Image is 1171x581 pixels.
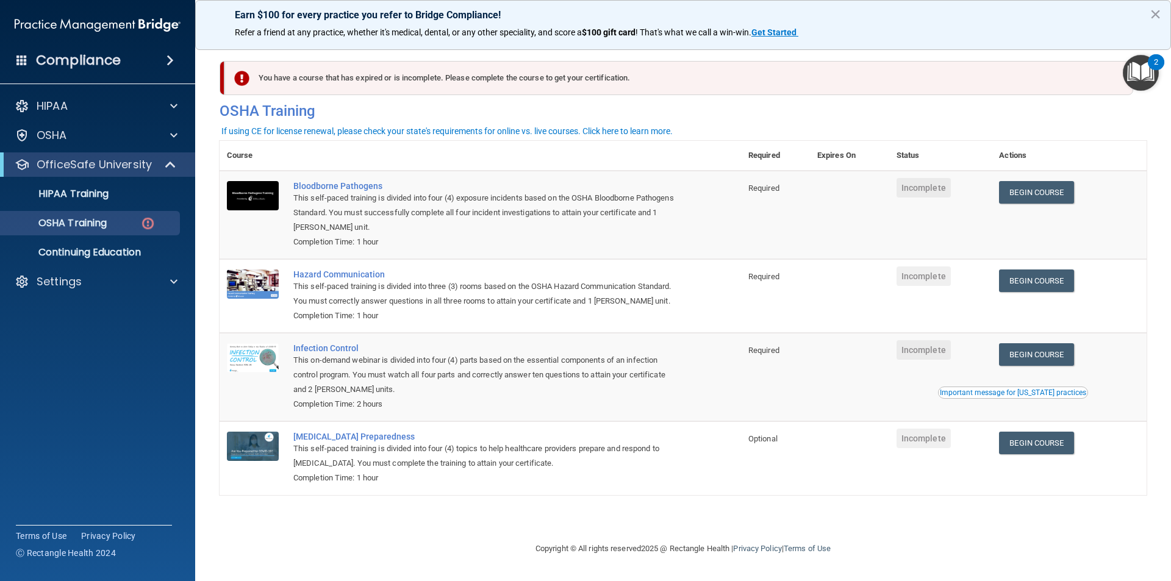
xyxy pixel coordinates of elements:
[234,71,249,86] img: exclamation-circle-solid-danger.72ef9ffc.png
[889,141,992,171] th: Status
[784,544,831,553] a: Terms of Use
[220,125,675,137] button: If using CE for license renewal, please check your state's requirements for online vs. live cours...
[1123,55,1159,91] button: Open Resource Center, 2 new notifications
[81,530,136,542] a: Privacy Policy
[293,471,680,485] div: Completion Time: 1 hour
[15,13,181,37] img: PMB logo
[293,191,680,235] div: This self-paced training is divided into four (4) exposure incidents based on the OSHA Bloodborne...
[15,128,177,143] a: OSHA
[293,353,680,397] div: This on-demand webinar is divided into four (4) parts based on the essential components of an inf...
[897,178,951,198] span: Incomplete
[636,27,751,37] span: ! That's what we call a win-win.
[140,216,156,231] img: danger-circle.6113f641.png
[293,441,680,471] div: This self-paced training is divided into four (4) topics to help healthcare providers prepare and...
[220,102,1147,119] h4: OSHA Training
[940,389,1086,396] div: Important message for [US_STATE] practices
[999,269,1073,292] a: Begin Course
[36,52,121,69] h4: Compliance
[224,61,1133,95] div: You have a course that has expired or is incomplete. Please complete the course to get your certi...
[751,27,797,37] strong: Get Started
[460,529,906,568] div: Copyright © All rights reserved 2025 @ Rectangle Health | |
[16,530,66,542] a: Terms of Use
[999,343,1073,366] a: Begin Course
[1154,62,1158,78] div: 2
[897,340,951,360] span: Incomplete
[992,141,1147,171] th: Actions
[15,157,177,172] a: OfficeSafe University
[748,434,778,443] span: Optional
[1150,4,1161,24] button: Close
[293,235,680,249] div: Completion Time: 1 hour
[293,269,680,279] a: Hazard Communication
[15,274,177,289] a: Settings
[751,27,798,37] a: Get Started
[235,9,1131,21] p: Earn $100 for every practice you refer to Bridge Compliance!
[748,346,779,355] span: Required
[37,157,152,172] p: OfficeSafe University
[733,544,781,553] a: Privacy Policy
[235,27,582,37] span: Refer a friend at any practice, whether it's medical, dental, or any other speciality, and score a
[37,274,82,289] p: Settings
[293,181,680,191] a: Bloodborne Pathogens
[938,387,1088,399] button: Read this if you are a dental practitioner in the state of CA
[293,343,680,353] a: Infection Control
[999,432,1073,454] a: Begin Course
[293,279,680,308] div: This self-paced training is divided into three (3) rooms based on the OSHA Hazard Communication S...
[293,432,680,441] a: [MEDICAL_DATA] Preparedness
[897,266,951,286] span: Incomplete
[741,141,810,171] th: Required
[748,184,779,193] span: Required
[15,99,177,113] a: HIPAA
[8,188,109,200] p: HIPAA Training
[293,308,680,323] div: Completion Time: 1 hour
[220,141,286,171] th: Course
[8,217,107,229] p: OSHA Training
[16,547,116,559] span: Ⓒ Rectangle Health 2024
[999,181,1073,204] a: Begin Course
[748,272,779,281] span: Required
[37,99,68,113] p: HIPAA
[582,27,636,37] strong: $100 gift card
[8,246,174,258] p: Continuing Education
[37,128,67,143] p: OSHA
[897,429,951,448] span: Incomplete
[221,127,673,135] div: If using CE for license renewal, please check your state's requirements for online vs. live cours...
[293,397,680,412] div: Completion Time: 2 hours
[810,141,889,171] th: Expires On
